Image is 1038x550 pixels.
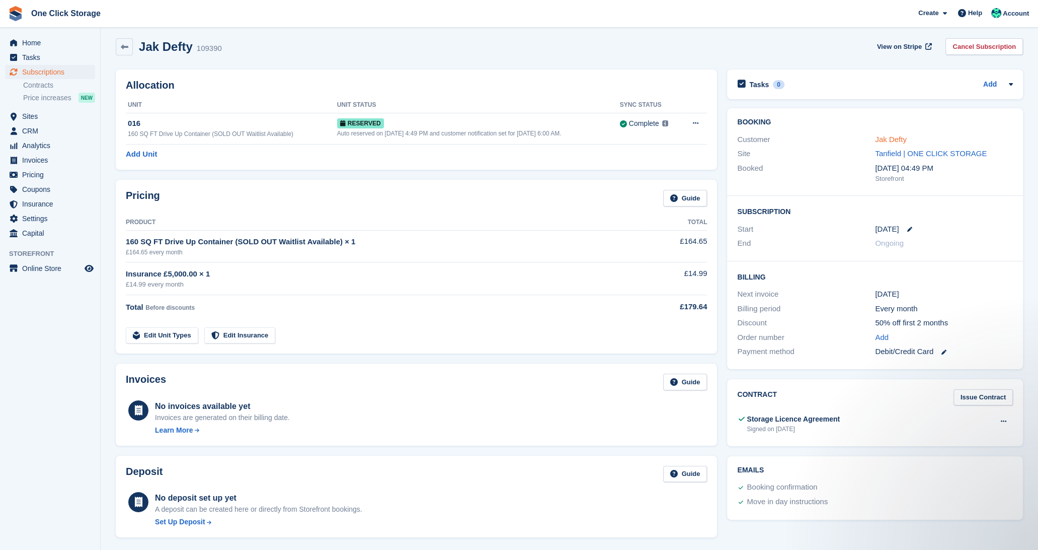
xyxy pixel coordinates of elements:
th: Sync Status [620,97,681,113]
h2: Billing [737,271,1013,282]
h2: Pricing [126,190,160,207]
div: Next invoice [737,289,875,300]
div: 109390 [197,43,222,54]
div: Invoices are generated on their billing date. [155,412,290,423]
h2: Deposit [126,466,163,483]
a: menu [5,139,95,153]
a: menu [5,65,95,79]
a: Price increases NEW [23,92,95,103]
a: Set Up Deposit [155,517,362,527]
span: Reserved [337,118,384,128]
a: Tanfield | ONE CLICK STORAGE [875,149,987,158]
th: Unit [126,97,337,113]
span: Pricing [22,168,83,182]
span: Ongoing [875,239,904,247]
div: Site [737,148,875,160]
div: Start [737,224,875,235]
a: menu [5,124,95,138]
span: Subscriptions [22,65,83,79]
span: Storefront [9,249,100,259]
div: Storage Licence Agreement [747,414,840,425]
a: Add [875,332,889,343]
div: Every month [875,303,1013,315]
a: menu [5,197,95,211]
div: NEW [78,93,95,103]
h2: Booking [737,118,1013,126]
div: Order number [737,332,875,343]
span: Create [918,8,938,18]
h2: Contract [737,389,777,406]
div: Learn More [155,425,193,436]
a: Add [983,79,997,91]
a: menu [5,168,95,182]
div: Insurance £5,000.00 × 1 [126,268,646,280]
a: menu [5,261,95,276]
a: One Click Storage [27,5,105,22]
a: Add Unit [126,149,157,160]
a: menu [5,153,95,167]
div: Customer [737,134,875,146]
div: 0 [773,80,784,89]
span: Sites [22,109,83,123]
td: £14.99 [646,262,707,295]
span: Online Store [22,261,83,276]
span: Settings [22,212,83,226]
div: 016 [128,118,337,129]
th: Product [126,215,646,231]
span: Analytics [22,139,83,153]
img: icon-info-grey-7440780725fd019a000dd9b08b2336e03edf1995a4989e88bcd33f0948082b44.svg [662,120,668,126]
a: menu [5,109,95,123]
a: menu [5,50,95,64]
span: CRM [22,124,83,138]
div: No deposit set up yet [155,492,362,504]
h2: Allocation [126,80,707,91]
div: Discount [737,317,875,329]
div: 50% off first 2 months [875,317,1013,329]
span: Capital [22,226,83,240]
span: Account [1003,9,1029,19]
a: View on Stripe [873,38,934,55]
div: £179.64 [646,301,707,313]
span: Tasks [22,50,83,64]
div: No invoices available yet [155,400,290,412]
a: menu [5,226,95,240]
span: Price increases [23,93,71,103]
div: [DATE] 04:49 PM [875,163,1013,174]
span: Home [22,36,83,50]
a: menu [5,212,95,226]
h2: Subscription [737,206,1013,216]
div: Billing period [737,303,875,315]
div: Storefront [875,174,1013,184]
div: Signed on [DATE] [747,425,840,434]
a: Edit Unit Types [126,327,198,344]
span: Total [126,303,143,311]
img: Katy Forster [991,8,1001,18]
a: Guide [663,466,707,483]
a: Preview store [83,262,95,274]
div: 160 SQ FT Drive Up Container (SOLD OUT Waitlist Available) [128,129,337,139]
div: Auto reserved on [DATE] 4:49 PM and customer notification set for [DATE] 6:00 AM. [337,129,620,138]
p: A deposit can be created here or directly from Storefront bookings. [155,504,362,515]
h2: Emails [737,466,1013,474]
h2: Jak Defty [139,40,193,53]
a: Cancel Subscription [945,38,1023,55]
a: Guide [663,374,707,390]
span: Insurance [22,197,83,211]
span: Help [968,8,982,18]
a: Contracts [23,81,95,90]
a: menu [5,36,95,50]
div: Booking confirmation [747,482,817,494]
div: 160 SQ FT Drive Up Container (SOLD OUT Waitlist Available) × 1 [126,236,646,248]
div: Set Up Deposit [155,517,205,527]
a: Edit Insurance [204,327,276,344]
div: Payment method [737,346,875,358]
time: 2025-09-27 00:00:00 UTC [875,224,899,235]
h2: Tasks [749,80,769,89]
div: Complete [629,118,659,129]
th: Unit Status [337,97,620,113]
span: Invoices [22,153,83,167]
a: menu [5,182,95,196]
div: Booked [737,163,875,184]
a: Issue Contract [953,389,1013,406]
a: Jak Defty [875,135,907,144]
